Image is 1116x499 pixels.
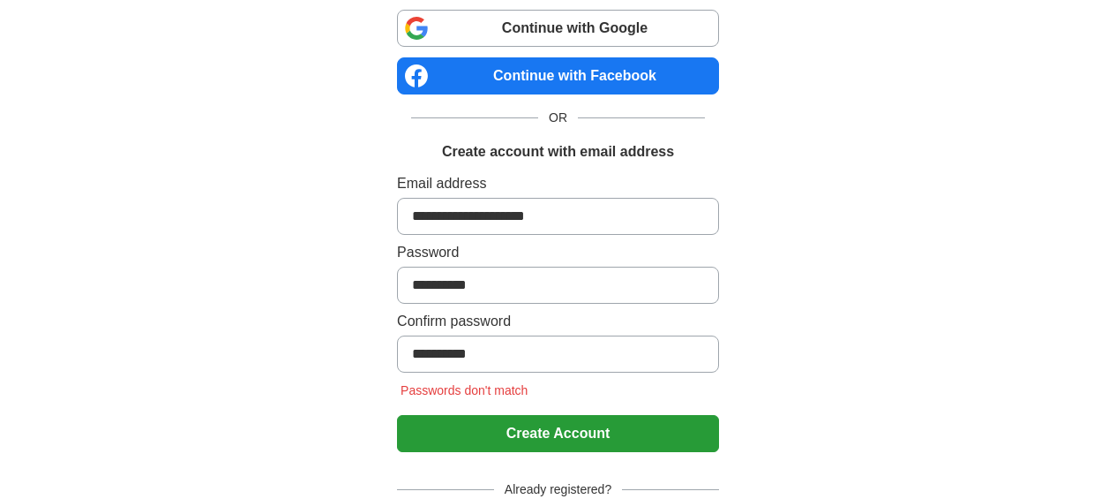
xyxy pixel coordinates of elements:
span: Passwords don't match [397,383,531,397]
span: OR [538,109,578,127]
label: Email address [397,173,719,194]
button: Create Account [397,415,719,452]
a: Continue with Google [397,10,719,47]
a: Continue with Facebook [397,57,719,95]
span: Already registered? [494,480,622,499]
label: Password [397,242,719,263]
label: Confirm password [397,311,719,332]
h1: Create account with email address [442,141,674,163]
